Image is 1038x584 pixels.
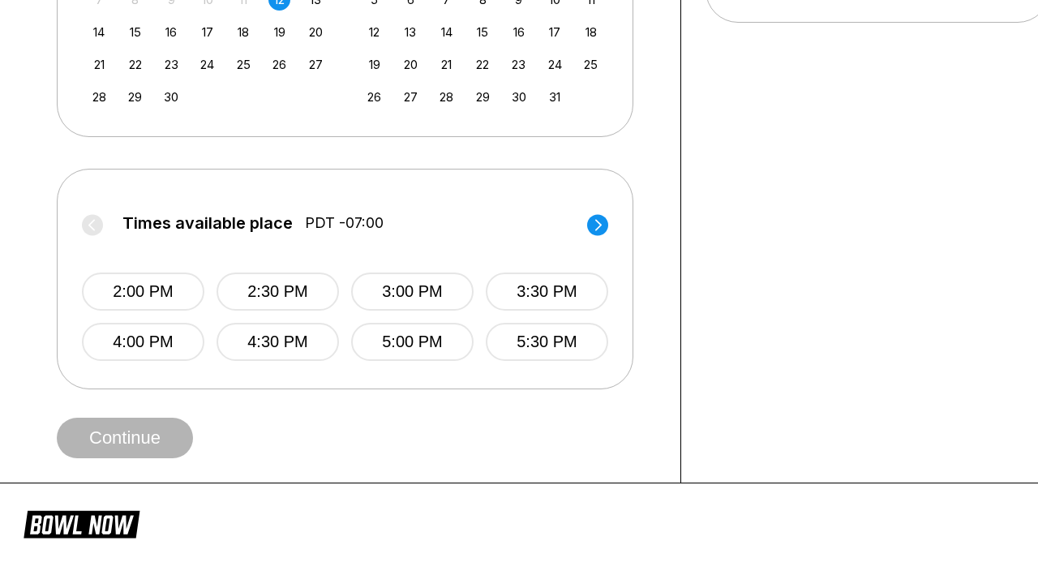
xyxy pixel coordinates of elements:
[305,214,384,232] span: PDT -07:00
[124,86,146,108] div: Choose Monday, September 29th, 2025
[363,21,385,43] div: Choose Sunday, October 12th, 2025
[88,21,110,43] div: Choose Sunday, September 14th, 2025
[305,54,327,75] div: Choose Saturday, September 27th, 2025
[305,21,327,43] div: Choose Saturday, September 20th, 2025
[400,21,422,43] div: Choose Monday, October 13th, 2025
[122,214,293,232] span: Times available place
[268,54,290,75] div: Choose Friday, September 26th, 2025
[435,54,457,75] div: Choose Tuesday, October 21st, 2025
[161,86,182,108] div: Choose Tuesday, September 30th, 2025
[580,54,602,75] div: Choose Saturday, October 25th, 2025
[472,54,494,75] div: Choose Wednesday, October 22nd, 2025
[82,273,204,311] button: 2:00 PM
[400,86,422,108] div: Choose Monday, October 27th, 2025
[486,323,608,361] button: 5:30 PM
[233,21,255,43] div: Choose Thursday, September 18th, 2025
[544,86,566,108] div: Choose Friday, October 31st, 2025
[351,273,474,311] button: 3:00 PM
[268,21,290,43] div: Choose Friday, September 19th, 2025
[124,21,146,43] div: Choose Monday, September 15th, 2025
[472,21,494,43] div: Choose Wednesday, October 15th, 2025
[544,21,566,43] div: Choose Friday, October 17th, 2025
[217,273,339,311] button: 2:30 PM
[508,21,530,43] div: Choose Thursday, October 16th, 2025
[508,86,530,108] div: Choose Thursday, October 30th, 2025
[363,86,385,108] div: Choose Sunday, October 26th, 2025
[82,323,204,361] button: 4:00 PM
[472,86,494,108] div: Choose Wednesday, October 29th, 2025
[233,54,255,75] div: Choose Thursday, September 25th, 2025
[400,54,422,75] div: Choose Monday, October 20th, 2025
[351,323,474,361] button: 5:00 PM
[486,273,608,311] button: 3:30 PM
[196,21,218,43] div: Choose Wednesday, September 17th, 2025
[435,21,457,43] div: Choose Tuesday, October 14th, 2025
[544,54,566,75] div: Choose Friday, October 24th, 2025
[363,54,385,75] div: Choose Sunday, October 19th, 2025
[196,54,218,75] div: Choose Wednesday, September 24th, 2025
[88,54,110,75] div: Choose Sunday, September 21st, 2025
[217,323,339,361] button: 4:30 PM
[580,21,602,43] div: Choose Saturday, October 18th, 2025
[124,54,146,75] div: Choose Monday, September 22nd, 2025
[508,54,530,75] div: Choose Thursday, October 23rd, 2025
[88,86,110,108] div: Choose Sunday, September 28th, 2025
[435,86,457,108] div: Choose Tuesday, October 28th, 2025
[161,21,182,43] div: Choose Tuesday, September 16th, 2025
[161,54,182,75] div: Choose Tuesday, September 23rd, 2025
